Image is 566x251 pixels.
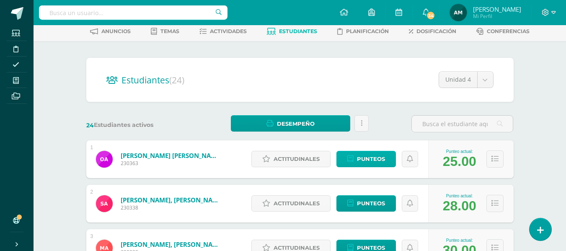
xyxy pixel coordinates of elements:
div: Punteo actual: [443,149,476,154]
input: Busca un usuario... [39,5,227,20]
input: Busca el estudiante aquí... [412,116,513,132]
div: 1 [90,145,93,150]
a: Unidad 4 [439,72,493,88]
span: Anuncios [101,28,131,34]
a: Conferencias [476,25,530,38]
span: Dosificación [416,28,456,34]
span: 34 [426,11,435,20]
img: 09ff674d68efe52c25f03c97fc906881.png [450,4,467,21]
span: 24 [86,122,94,129]
a: [PERSON_NAME], [PERSON_NAME] [121,196,221,204]
a: [PERSON_NAME] [PERSON_NAME] [121,151,221,160]
a: Desempeño [231,115,350,132]
span: Estudiantes [121,74,184,86]
a: [PERSON_NAME], [PERSON_NAME] [121,240,221,248]
img: 4b0eec721368309cb62f55c1145aebae.png [96,195,113,212]
a: Punteos [336,195,396,212]
span: [PERSON_NAME] [473,5,521,13]
div: Punteo actual: [443,238,476,243]
a: Actitudinales [251,195,331,212]
span: 230338 [121,204,221,211]
a: Temas [151,25,179,38]
span: Planificación [346,28,389,34]
label: Estudiantes activos [86,121,188,129]
span: Desempeño [277,116,315,132]
span: Punteos [357,196,385,211]
div: Punteo actual: [443,194,476,198]
span: Unidad 4 [445,72,471,88]
span: Punteos [357,151,385,167]
a: Punteos [336,151,396,167]
span: (24) [169,74,184,86]
img: 5d8b4df31e5746aedd4c829252c230ee.png [96,151,113,168]
a: Actividades [199,25,247,38]
div: 2 [90,189,93,195]
div: 3 [90,233,93,239]
span: 230363 [121,160,221,167]
span: Actitudinales [274,151,320,167]
span: Mi Perfil [473,13,521,20]
span: Actividades [210,28,247,34]
a: Anuncios [90,25,131,38]
span: Actitudinales [274,196,320,211]
span: Estudiantes [279,28,317,34]
span: Conferencias [487,28,530,34]
a: Dosificación [409,25,456,38]
a: Actitudinales [251,151,331,167]
a: Estudiantes [267,25,317,38]
span: Temas [160,28,179,34]
div: 28.00 [443,198,476,214]
a: Planificación [337,25,389,38]
div: 25.00 [443,154,476,169]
